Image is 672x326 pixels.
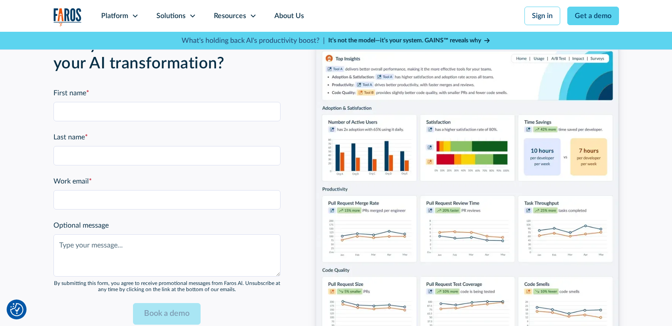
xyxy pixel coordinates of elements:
[10,303,23,316] button: Cookie Settings
[567,7,619,25] a: Get a demo
[328,37,481,44] strong: It’s not the model—it’s your system. GAINS™ reveals why
[524,7,560,25] a: Sign in
[101,11,128,21] div: Platform
[53,8,82,26] img: Logo of the analytics and reporting company Faros.
[133,303,201,325] input: Book a demo
[328,36,491,45] a: It’s not the model—it’s your system. GAINS™ reveals why
[53,8,82,26] a: home
[53,88,281,98] label: First name
[214,11,246,21] div: Resources
[53,88,281,325] form: Product Pages Form
[182,35,325,46] p: What's holding back AI's productivity boost? |
[53,35,281,73] h2: Ready to maximize the value of your AI transformation?
[53,280,281,293] div: By submitting this form, you agree to receive promotional messages from Faros Al. Unsubscribe at ...
[53,220,281,231] label: Optional message
[53,132,281,142] label: Last name
[10,303,23,316] img: Revisit consent button
[156,11,186,21] div: Solutions
[53,176,281,187] label: Work email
